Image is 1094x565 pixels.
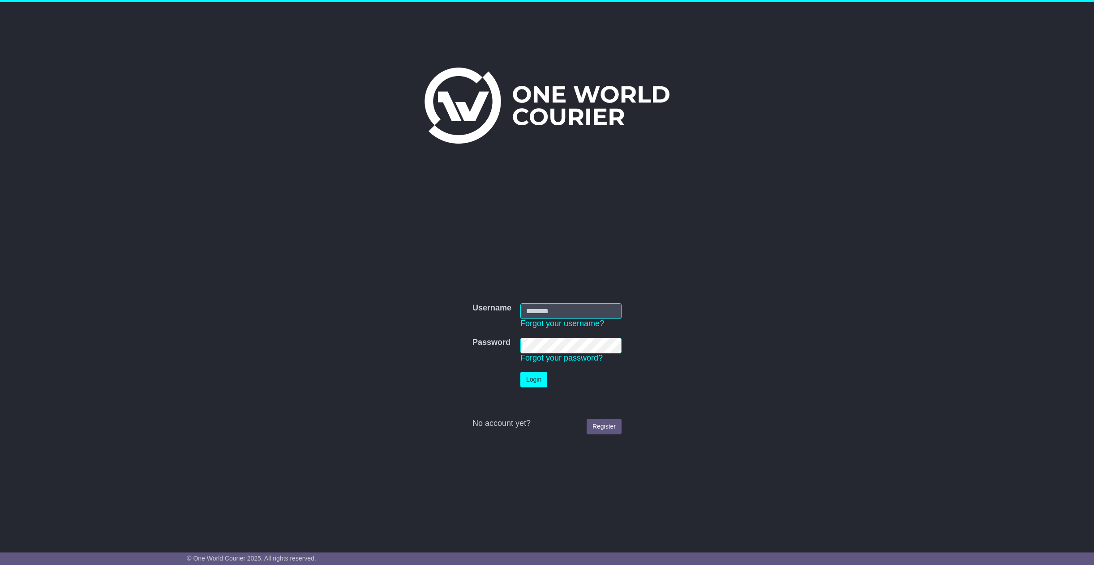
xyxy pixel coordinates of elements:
[472,419,622,429] div: No account yet?
[472,303,511,313] label: Username
[587,419,622,434] a: Register
[425,68,669,144] img: One World
[187,555,316,562] span: © One World Courier 2025. All rights reserved.
[520,353,603,362] a: Forgot your password?
[520,319,604,328] a: Forgot your username?
[472,338,511,348] label: Password
[520,372,547,387] button: Login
